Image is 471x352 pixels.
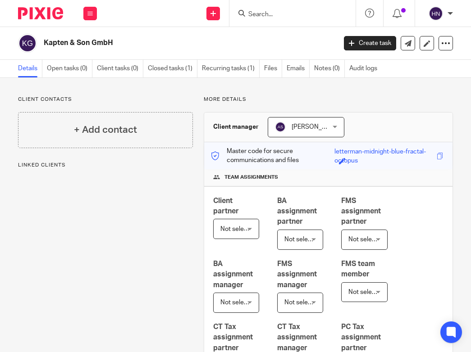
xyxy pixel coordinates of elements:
[224,174,278,181] span: Team assignments
[277,260,317,289] span: FMS assignment manager
[247,11,329,19] input: Search
[213,323,253,352] span: CT Tax assignment partner
[284,299,321,306] span: Not selected
[18,7,63,19] img: Pixie
[264,60,282,77] a: Files
[44,38,273,48] h2: Kapten & Son GmbH
[213,197,239,215] span: Client partner
[18,60,42,77] a: Details
[220,226,257,232] span: Not selected
[275,122,286,132] img: svg%3E
[314,60,345,77] a: Notes (0)
[334,147,434,158] div: letterman-midnight-blue-fractal-octopus
[277,197,317,226] span: BA assignment partner
[287,60,310,77] a: Emails
[148,60,197,77] a: Closed tasks (1)
[220,299,257,306] span: Not selected
[341,197,381,226] span: FMS assignment partner
[211,147,335,165] p: Master code for secure communications and files
[341,260,375,278] span: FMS team member
[348,289,385,295] span: Not selected
[349,60,382,77] a: Audit logs
[341,323,381,352] span: PC Tax assignment partner
[213,122,259,131] h3: Client manager
[204,96,453,103] p: More details
[97,60,143,77] a: Client tasks (0)
[18,162,193,169] p: Linked clients
[213,260,253,289] span: BA assignment manager
[277,323,317,352] span: CT Tax assignment manager
[284,236,321,243] span: Not selected
[292,124,341,130] span: [PERSON_NAME]
[348,236,385,243] span: Not selected
[74,123,137,137] h4: + Add contact
[18,34,37,53] img: svg%3E
[429,6,443,21] img: svg%3E
[18,96,193,103] p: Client contacts
[202,60,260,77] a: Recurring tasks (1)
[344,36,396,50] a: Create task
[47,60,92,77] a: Open tasks (0)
